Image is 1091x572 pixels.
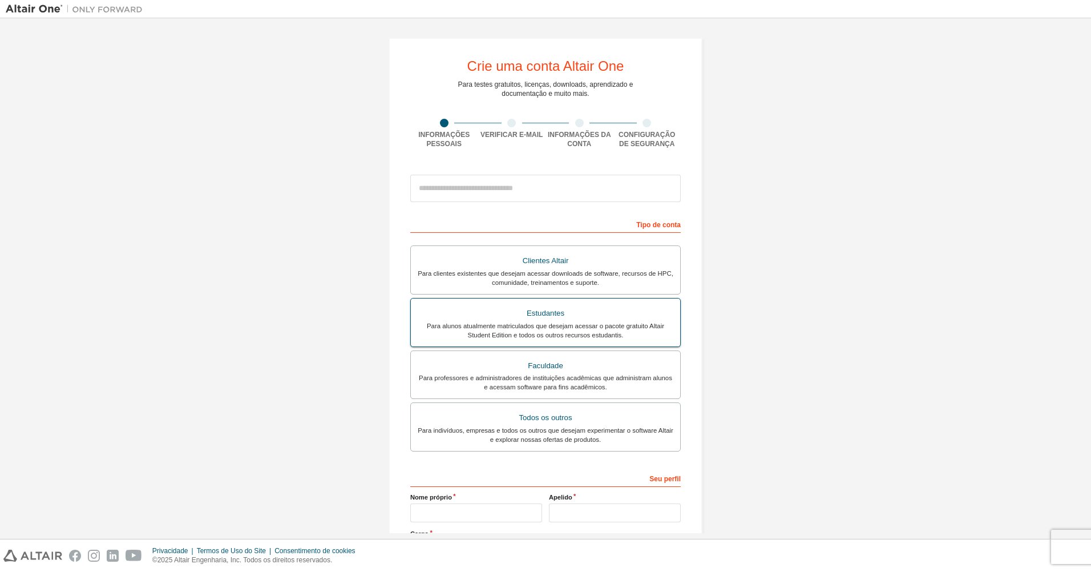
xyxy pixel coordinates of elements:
font: 2025 Altair Engenharia, Inc. Todos os direitos reservados. [157,556,333,564]
img: altair_logo.svg [3,550,62,562]
div: Seu perfil [410,469,681,487]
div: Informações da conta [545,130,613,148]
div: Para clientes existentes que desejam acessar downloads de software, recursos de HPC, comunidade, ... [418,269,673,287]
div: Para alunos atualmente matriculados que desejam acessar o pacote gratuito Altair Student Edition ... [418,321,673,340]
div: Para testes gratuitos, licenças, downloads, aprendizado e documentação e muito mais. [458,80,633,98]
div: Estudantes [418,305,673,321]
label: Nome próprio [410,493,542,502]
div: Configuração de segurança [613,130,681,148]
div: Verificar e-mail [478,130,546,139]
div: Faculdade [418,358,673,374]
div: Privacidade [152,546,197,555]
div: Consentimento de cookies [274,546,362,555]
div: Crie uma conta Altair One [467,59,624,73]
div: Para professores e administradores de instituições acadêmicas que administram alunos e acessam so... [418,373,673,392]
div: Tipo de conta [410,215,681,233]
div: Para indivíduos, empresas e todos os outros que desejam experimentar o software Altair e explorar... [418,426,673,444]
img: facebook.svg [69,550,81,562]
img: youtube.svg [126,550,142,562]
div: Clientes Altair [418,253,673,269]
div: Todos os outros [418,410,673,426]
label: Cargo [410,529,681,538]
label: Apelido [549,493,681,502]
img: instagram.svg [88,550,100,562]
img: linkedin.svg [107,550,119,562]
div: Informações pessoais [410,130,478,148]
img: Altair Um [6,3,148,15]
div: Termos de Uso do Site [197,546,275,555]
p: © [152,555,362,565]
